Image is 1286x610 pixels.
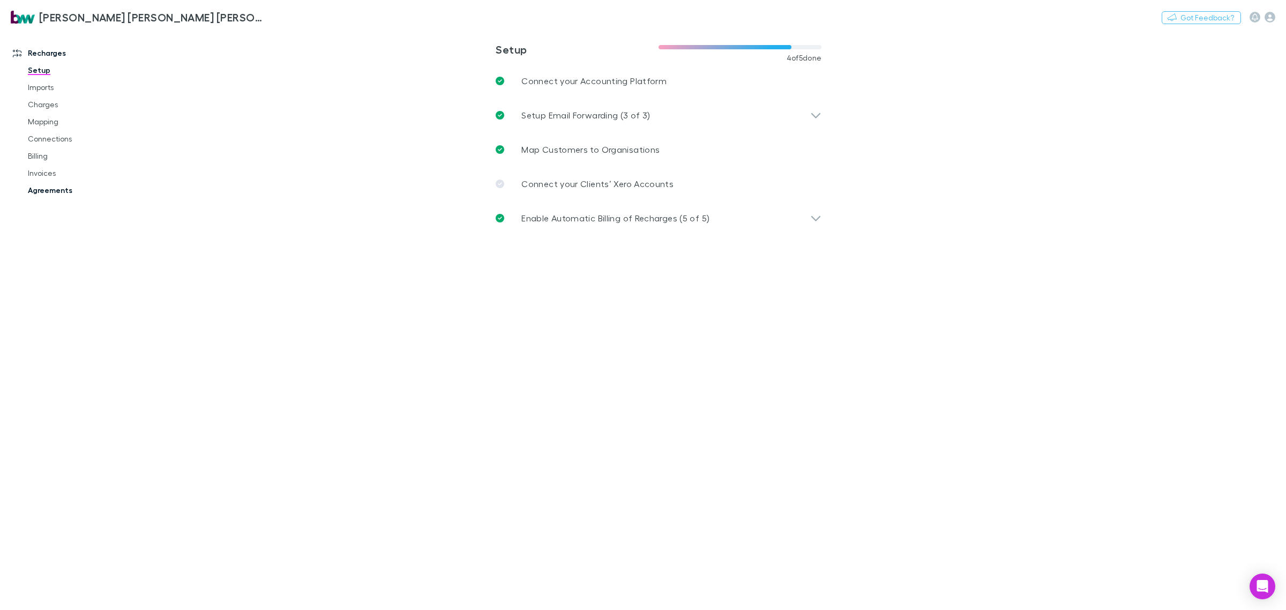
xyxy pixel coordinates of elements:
a: Imports [17,79,151,96]
a: Invoices [17,165,151,182]
a: Connect your Clients’ Xero Accounts [487,167,830,201]
div: Enable Automatic Billing of Recharges (5 of 5) [487,201,830,235]
a: [PERSON_NAME] [PERSON_NAME] [PERSON_NAME] Partners [4,4,272,30]
a: Charges [17,96,151,113]
a: Mapping [17,113,151,130]
h3: [PERSON_NAME] [PERSON_NAME] [PERSON_NAME] Partners [39,11,266,24]
p: Setup Email Forwarding (3 of 3) [521,109,650,122]
p: Connect your Clients’ Xero Accounts [521,177,674,190]
a: Connect your Accounting Platform [487,64,830,98]
h3: Setup [496,43,659,56]
p: Enable Automatic Billing of Recharges (5 of 5) [521,212,709,225]
button: Got Feedback? [1162,11,1241,24]
a: Setup [17,62,151,79]
a: Billing [17,147,151,165]
a: Recharges [2,44,151,62]
p: Connect your Accounting Platform [521,75,667,87]
a: Agreements [17,182,151,199]
div: Setup Email Forwarding (3 of 3) [487,98,830,132]
div: Open Intercom Messenger [1250,574,1275,599]
a: Connections [17,130,151,147]
img: Brewster Walsh Waters Partners's Logo [11,11,35,24]
span: 4 of 5 done [787,54,822,62]
a: Map Customers to Organisations [487,132,830,167]
p: Map Customers to Organisations [521,143,660,156]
